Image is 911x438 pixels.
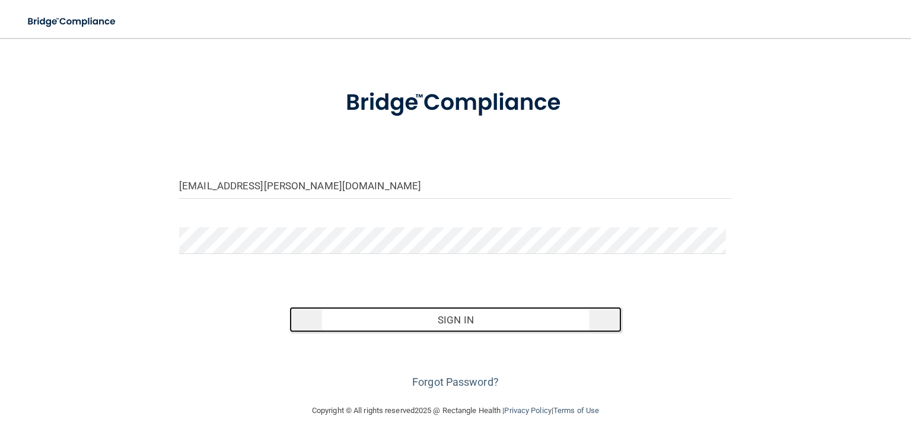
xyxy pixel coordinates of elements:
button: Sign In [289,307,621,333]
img: bridge_compliance_login_screen.278c3ca4.svg [322,73,590,133]
a: Terms of Use [553,406,599,415]
a: Forgot Password? [412,376,499,388]
div: Copyright © All rights reserved 2025 @ Rectangle Health | | [239,392,672,430]
img: bridge_compliance_login_screen.278c3ca4.svg [18,9,127,34]
input: Email [179,172,732,199]
a: Privacy Policy [504,406,551,415]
